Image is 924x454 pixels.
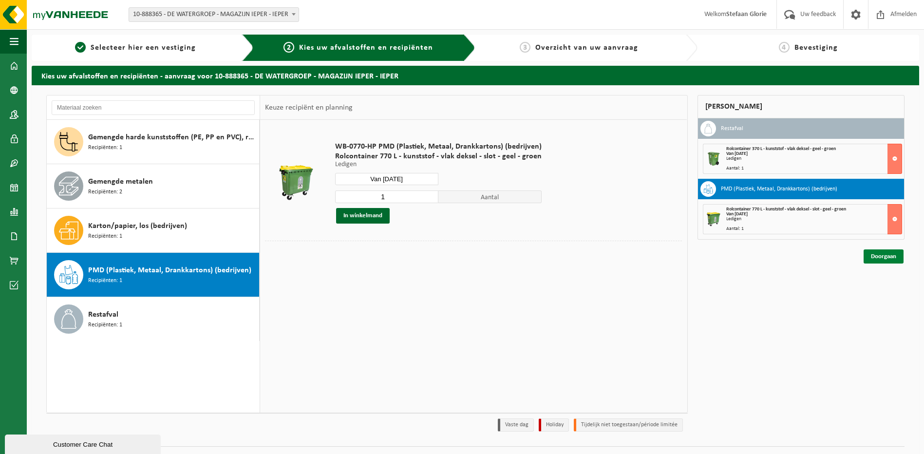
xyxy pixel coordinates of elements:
[574,418,683,432] li: Tijdelijk niet toegestaan/période limitée
[726,207,846,212] span: Rolcontainer 770 L - kunststof - vlak deksel - slot - geel - groen
[794,44,838,52] span: Bevestiging
[335,161,542,168] p: Ledigen
[438,190,542,203] span: Aantal
[726,166,902,171] div: Aantal: 1
[520,42,530,53] span: 3
[335,142,542,151] span: WB-0770-HP PMD (Plastiek, Metaal, Drankkartons) (bedrijven)
[698,95,905,118] div: [PERSON_NAME]
[299,44,433,52] span: Kies uw afvalstoffen en recipiënten
[283,42,294,53] span: 2
[37,42,234,54] a: 1Selecteer hier een vestiging
[88,321,122,330] span: Recipiënten: 1
[726,217,902,222] div: Ledigen
[721,181,837,197] h3: PMD (Plastiek, Metaal, Drankkartons) (bedrijven)
[535,44,638,52] span: Overzicht van uw aanvraag
[88,132,257,143] span: Gemengde harde kunststoffen (PE, PP en PVC), recycleerbaar (industrieel)
[864,249,904,264] a: Doorgaan
[88,265,251,276] span: PMD (Plastiek, Metaal, Drankkartons) (bedrijven)
[726,211,748,217] strong: Van [DATE]
[88,188,122,197] span: Recipiënten: 2
[32,66,919,85] h2: Kies uw afvalstoffen en recipiënten - aanvraag voor 10-888365 - DE WATERGROEP - MAGAZIJN IEPER - ...
[726,156,902,161] div: Ledigen
[721,121,743,136] h3: Restafval
[88,176,153,188] span: Gemengde metalen
[75,42,86,53] span: 1
[539,418,569,432] li: Holiday
[47,253,260,297] button: PMD (Plastiek, Metaal, Drankkartons) (bedrijven) Recipiënten: 1
[5,433,163,454] iframe: chat widget
[336,208,390,224] button: In winkelmand
[335,151,542,161] span: Rolcontainer 770 L - kunststof - vlak deksel - slot - geel - groen
[260,95,358,120] div: Keuze recipiënt en planning
[52,100,255,115] input: Materiaal zoeken
[779,42,790,53] span: 4
[129,7,299,22] span: 10-888365 - DE WATERGROEP - MAGAZIJN IEPER - IEPER
[47,120,260,164] button: Gemengde harde kunststoffen (PE, PP en PVC), recycleerbaar (industrieel) Recipiënten: 1
[47,208,260,253] button: Karton/papier, los (bedrijven) Recipiënten: 1
[726,11,767,18] strong: Stefaan Glorie
[726,146,836,151] span: Rolcontainer 370 L - kunststof - vlak deksel - geel - groen
[335,173,438,185] input: Selecteer datum
[91,44,196,52] span: Selecteer hier een vestiging
[88,276,122,285] span: Recipiënten: 1
[88,232,122,241] span: Recipiënten: 1
[88,220,187,232] span: Karton/papier, los (bedrijven)
[47,164,260,208] button: Gemengde metalen Recipiënten: 2
[88,143,122,152] span: Recipiënten: 1
[88,309,118,321] span: Restafval
[726,151,748,156] strong: Van [DATE]
[129,8,299,21] span: 10-888365 - DE WATERGROEP - MAGAZIJN IEPER - IEPER
[47,297,260,341] button: Restafval Recipiënten: 1
[498,418,534,432] li: Vaste dag
[726,227,902,231] div: Aantal: 1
